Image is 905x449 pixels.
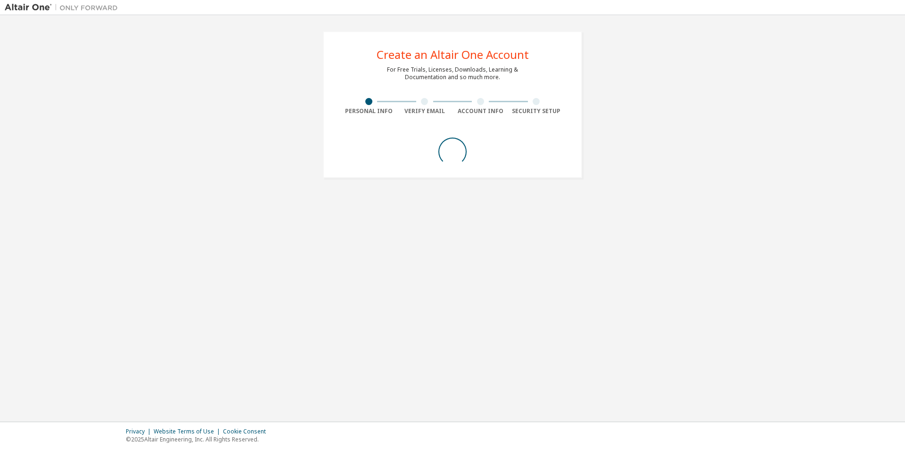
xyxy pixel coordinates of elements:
div: For Free Trials, Licenses, Downloads, Learning & Documentation and so much more. [387,66,518,81]
div: Verify Email [397,107,453,115]
div: Create an Altair One Account [377,49,529,60]
div: Website Terms of Use [154,428,223,435]
p: © 2025 Altair Engineering, Inc. All Rights Reserved. [126,435,271,443]
div: Account Info [452,107,509,115]
img: Altair One [5,3,123,12]
div: Personal Info [341,107,397,115]
div: Cookie Consent [223,428,271,435]
div: Security Setup [509,107,565,115]
div: Privacy [126,428,154,435]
